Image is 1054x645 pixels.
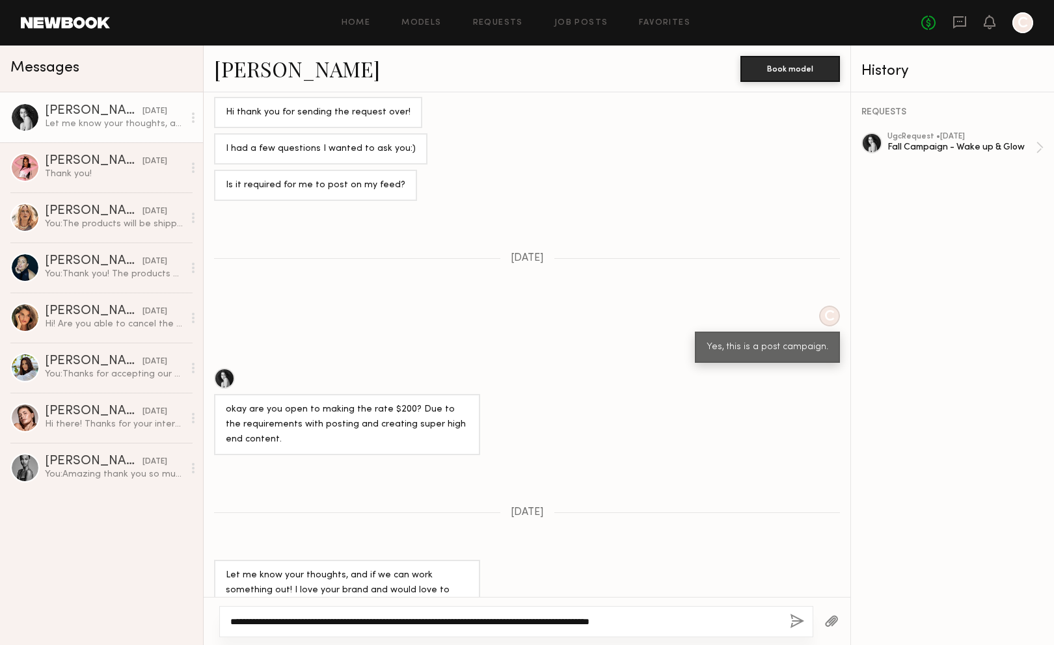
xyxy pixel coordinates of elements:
[45,168,183,180] div: Thank you!
[401,19,441,27] a: Models
[740,56,840,82] button: Book model
[226,178,405,193] div: Is it required for me to post on my feed?
[45,418,183,430] div: Hi there! Thanks for your interest :) Is there any flexibility in the budget? Typically for an ed...
[45,155,142,168] div: [PERSON_NAME]
[45,105,142,118] div: [PERSON_NAME]
[887,141,1036,153] div: Fall Campaign - Wake up & Glow
[45,318,183,330] div: Hi! Are you able to cancel the job please? Just want to make sure you don’t send products my way....
[142,456,167,468] div: [DATE]
[214,55,380,83] a: [PERSON_NAME]
[740,62,840,73] a: Book model
[511,253,544,264] span: [DATE]
[45,405,142,418] div: [PERSON_NAME]
[639,19,690,27] a: Favorites
[1012,12,1033,33] a: C
[10,60,79,75] span: Messages
[226,568,468,613] div: Let me know your thoughts, and if we can work something out! I love your brand and would love to ...
[887,133,1036,141] div: ugc Request • [DATE]
[45,368,183,380] div: You: Thanks for accepting our collab. I want to confirm that the campaign deliverables below: Con...
[142,155,167,168] div: [DATE]
[342,19,371,27] a: Home
[707,340,828,355] div: Yes, this is a post campaign.
[142,306,167,318] div: [DATE]
[861,108,1044,117] div: REQUESTS
[142,205,167,218] div: [DATE]
[142,256,167,268] div: [DATE]
[142,406,167,418] div: [DATE]
[142,105,167,118] div: [DATE]
[226,402,468,447] div: okay are you open to making the rate $200? Due to the requirements with posting and creating supe...
[45,268,183,280] div: You: Thank you! The products will be shipped out this week. I will send over tracking soon. Thanks
[45,218,183,230] div: You: The products will be shipped out this week. I will send over tracking soon. Thanks!
[45,455,142,468] div: [PERSON_NAME]
[226,105,411,120] div: Hi thank you for sending the request over!
[45,305,142,318] div: [PERSON_NAME]
[473,19,523,27] a: Requests
[45,355,142,368] div: [PERSON_NAME]
[45,255,142,268] div: [PERSON_NAME]
[45,205,142,218] div: [PERSON_NAME]
[226,142,416,157] div: I had a few questions I wanted to ask you:)
[861,64,1044,79] div: History
[554,19,608,27] a: Job Posts
[142,356,167,368] div: [DATE]
[887,133,1044,163] a: ugcRequest •[DATE]Fall Campaign - Wake up & Glow
[511,507,544,518] span: [DATE]
[45,118,183,130] div: Let me know your thoughts, and if we can work something out! I love your brand and would love to ...
[45,468,183,480] div: You: Amazing thank you so much [PERSON_NAME]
